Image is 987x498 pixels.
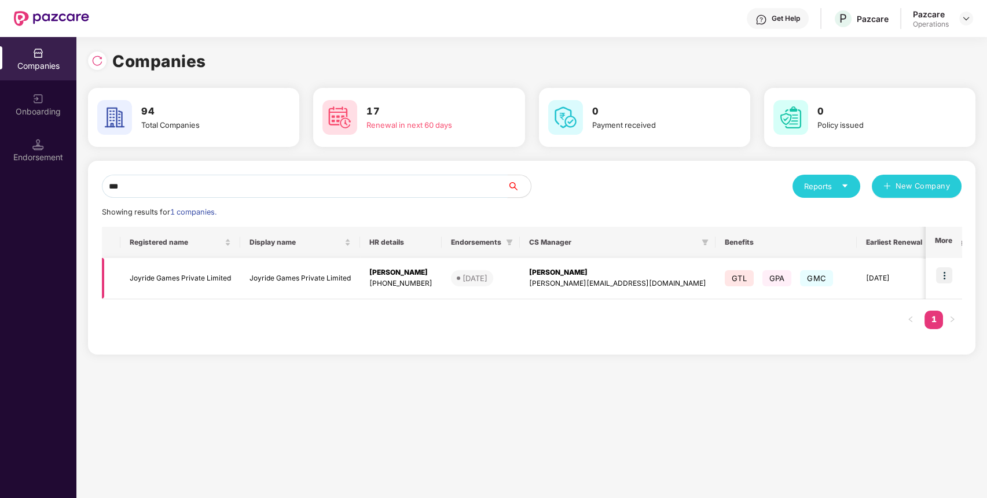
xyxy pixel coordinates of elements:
[817,119,943,131] div: Policy issued
[170,208,217,216] span: 1 companies.
[240,258,360,299] td: Joyride Games Private Limited
[901,311,920,329] li: Previous Page
[773,100,808,135] img: svg+xml;base64,PHN2ZyB4bWxucz0iaHR0cDovL3d3dy53My5vcmcvMjAwMC9zdmciIHdpZHRoPSI2MCIgaGVpZ2h0PSI2MC...
[141,119,267,131] div: Total Companies
[924,311,943,329] li: 1
[772,14,800,23] div: Get Help
[926,227,962,258] th: More
[883,182,891,191] span: plus
[901,311,920,329] button: left
[804,180,849,192] div: Reports
[322,100,357,135] img: svg+xml;base64,PHN2ZyB4bWxucz0iaHR0cDovL3d3dy53My5vcmcvMjAwMC9zdmciIHdpZHRoPSI2MCIgaGVpZ2h0PSI2MC...
[800,270,833,286] span: GMC
[366,119,492,131] div: Renewal in next 60 days
[102,208,217,216] span: Showing results for
[32,47,44,59] img: svg+xml;base64,PHN2ZyBpZD0iQ29tcGFuaWVzIiB4bWxucz0iaHR0cDovL3d3dy53My5vcmcvMjAwMC9zdmciIHdpZHRoPS...
[97,100,132,135] img: svg+xml;base64,PHN2ZyB4bWxucz0iaHR0cDovL3d3dy53My5vcmcvMjAwMC9zdmciIHdpZHRoPSI2MCIgaGVpZ2h0PSI2MC...
[913,9,949,20] div: Pazcare
[14,11,89,26] img: New Pazcare Logo
[839,12,847,25] span: P
[949,316,956,323] span: right
[504,235,515,249] span: filter
[240,227,360,258] th: Display name
[141,104,267,119] h3: 94
[841,182,849,190] span: caret-down
[91,55,103,67] img: svg+xml;base64,PHN2ZyBpZD0iUmVsb2FkLTMyeDMyIiB4bWxucz0iaHR0cDovL3d3dy53My5vcmcvMjAwMC9zdmciIHdpZH...
[529,238,697,247] span: CS Manager
[857,13,889,24] div: Pazcare
[872,175,962,198] button: plusNew Company
[112,49,206,74] h1: Companies
[506,239,513,246] span: filter
[529,267,706,278] div: [PERSON_NAME]
[755,14,767,25] img: svg+xml;base64,PHN2ZyBpZD0iSGVscC0zMngzMiIgeG1sbnM9Imh0dHA6Ly93d3cudzMub3JnLzIwMDAvc3ZnIiB3aWR0aD...
[962,14,971,23] img: svg+xml;base64,PHN2ZyBpZD0iRHJvcGRvd24tMzJ4MzIiIHhtbG5zPSJodHRwOi8vd3d3LnczLm9yZy8yMDAwL3N2ZyIgd2...
[896,180,951,192] span: New Company
[943,311,962,329] button: right
[725,270,754,286] span: GTL
[130,238,222,247] span: Registered name
[120,227,240,258] th: Registered name
[548,100,583,135] img: svg+xml;base64,PHN2ZyB4bWxucz0iaHR0cDovL3d3dy53My5vcmcvMjAwMC9zdmciIHdpZHRoPSI2MCIgaGVpZ2h0PSI2MC...
[943,311,962,329] li: Next Page
[857,227,931,258] th: Earliest Renewal
[529,278,706,289] div: [PERSON_NAME][EMAIL_ADDRESS][DOMAIN_NAME]
[762,270,792,286] span: GPA
[360,227,442,258] th: HR details
[463,272,487,284] div: [DATE]
[507,182,531,191] span: search
[592,119,718,131] div: Payment received
[32,93,44,105] img: svg+xml;base64,PHN2ZyB3aWR0aD0iMjAiIGhlaWdodD0iMjAiIHZpZXdCb3g9IjAgMCAyMCAyMCIgZmlsbD0ibm9uZSIgeG...
[369,278,432,289] div: [PHONE_NUMBER]
[369,267,432,278] div: [PERSON_NAME]
[716,227,857,258] th: Benefits
[913,20,949,29] div: Operations
[451,238,501,247] span: Endorsements
[592,104,718,119] h3: 0
[857,258,931,299] td: [DATE]
[32,139,44,150] img: svg+xml;base64,PHN2ZyB3aWR0aD0iMTQuNSIgaGVpZ2h0PSIxNC41IiB2aWV3Qm94PSIwIDAgMTYgMTYiIGZpbGw9Im5vbm...
[907,316,914,323] span: left
[366,104,492,119] h3: 17
[699,235,711,249] span: filter
[120,258,240,299] td: Joyride Games Private Limited
[817,104,943,119] h3: 0
[507,175,531,198] button: search
[936,267,952,283] img: icon
[702,239,709,246] span: filter
[924,311,943,328] a: 1
[249,238,342,247] span: Display name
